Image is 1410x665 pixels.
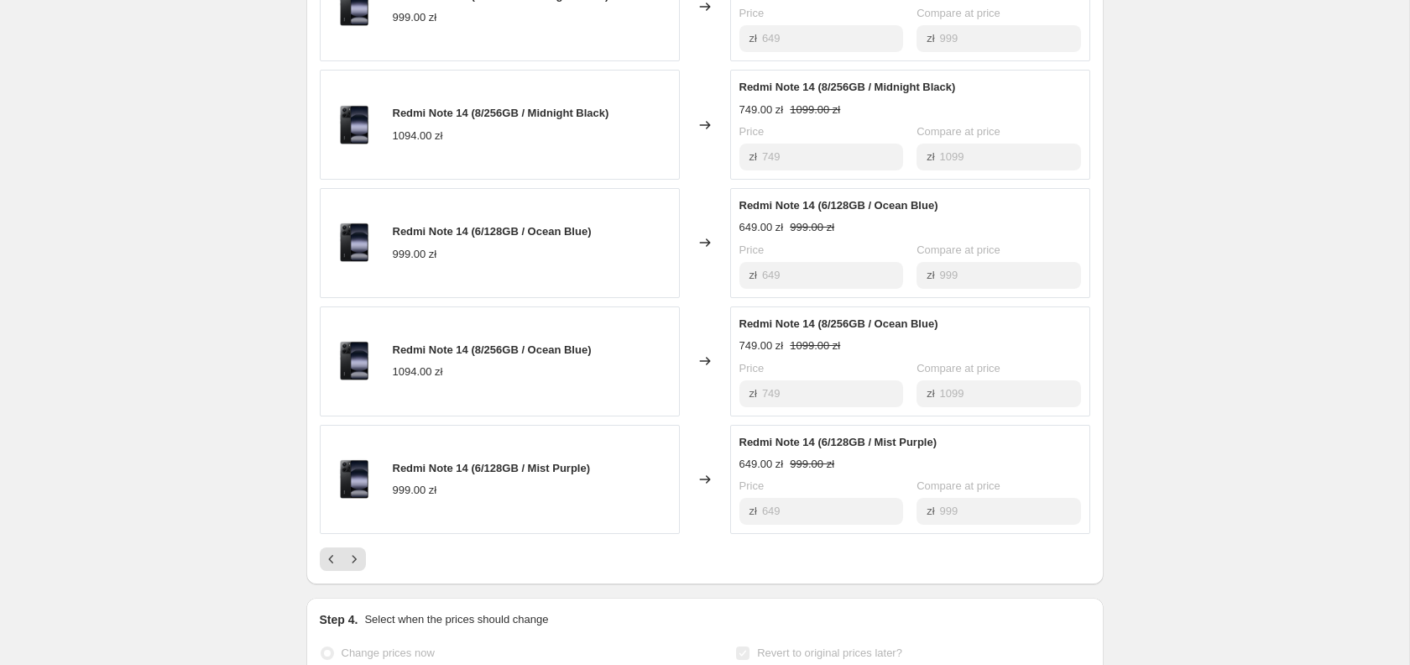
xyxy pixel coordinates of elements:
span: Compare at price [916,7,1000,19]
span: Redmi Note 14 (6/128GB / Ocean Blue) [393,225,592,238]
span: zł [927,387,934,400]
span: Price [739,125,765,138]
span: zł [749,32,757,45]
button: Previous [320,547,343,571]
div: 999.00 zł [393,9,437,26]
span: Redmi Note 14 (8/256GB / Midnight Black) [739,81,956,93]
span: Redmi Note 14 (6/128GB / Mist Purple) [739,436,937,448]
span: zł [927,150,934,163]
span: Redmi Note 14 (8/256GB / Ocean Blue) [739,317,938,330]
h2: Step 4. [320,611,358,628]
p: Select when the prices should change [364,611,548,628]
span: zł [749,505,757,517]
span: zł [927,505,934,517]
img: 19385_redmi-note-14-black-1_80x.png [329,336,379,386]
span: Price [739,362,765,374]
span: zł [749,269,757,281]
span: Price [739,7,765,19]
div: 749.00 zł [739,338,784,354]
img: 19385_redmi-note-14-black-1_80x.png [329,100,379,150]
strike: 999.00 zł [790,456,834,473]
span: zł [927,32,934,45]
span: Redmi Note 14 (6/128GB / Mist Purple) [393,462,591,474]
span: Redmi Note 14 (8/256GB / Midnight Black) [393,107,609,119]
img: 19385_redmi-note-14-black-1_80x.png [329,217,379,268]
span: zł [749,150,757,163]
span: zł [749,387,757,400]
div: 649.00 zł [739,219,784,236]
span: Redmi Note 14 (8/256GB / Ocean Blue) [393,343,592,356]
div: 1094.00 zł [393,128,443,144]
span: zł [927,269,934,281]
span: Price [739,479,765,492]
span: Compare at price [916,243,1000,256]
div: 999.00 zł [393,246,437,263]
div: 1094.00 zł [393,364,443,380]
strike: 1099.00 zł [790,338,840,354]
button: Next [342,547,366,571]
strike: 1099.00 zł [790,102,840,118]
span: Price [739,243,765,256]
span: Compare at price [916,479,1000,492]
span: Revert to original prices later? [757,647,902,659]
nav: Pagination [320,547,366,571]
div: 749.00 zł [739,102,784,118]
div: 999.00 zł [393,482,437,499]
span: Compare at price [916,125,1000,138]
span: Change prices now [342,647,435,659]
div: 649.00 zł [739,456,784,473]
strike: 999.00 zł [790,219,834,236]
span: Compare at price [916,362,1000,374]
span: Redmi Note 14 (6/128GB / Ocean Blue) [739,199,938,212]
img: 19385_redmi-note-14-black-1_80x.png [329,454,379,505]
